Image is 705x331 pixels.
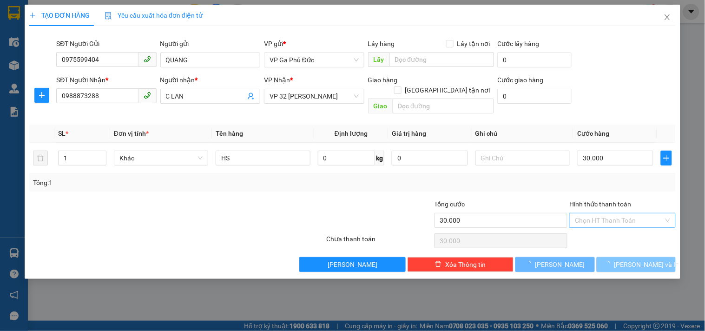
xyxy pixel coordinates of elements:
span: Giao [368,99,393,113]
span: Yêu cầu xuất hóa đơn điện tử [105,12,203,19]
span: loading [604,261,614,267]
span: Khác [119,151,203,165]
button: deleteXóa Thông tin [408,257,514,272]
span: VP 32 Mạc Thái Tổ [270,89,358,103]
span: Tổng cước [435,200,465,208]
span: Xóa Thông tin [445,259,486,270]
span: phone [144,92,151,99]
span: plus [35,92,49,99]
span: [GEOGRAPHIC_DATA] tận nơi [402,85,494,95]
input: Ghi Chú [475,151,570,165]
input: Dọc đường [389,52,494,67]
span: VP Nhận [264,76,290,84]
span: delete [435,261,441,268]
span: [PERSON_NAME] [328,259,377,270]
label: Cước lấy hàng [498,40,540,47]
span: user-add [247,93,255,100]
li: Số nhà [STREET_ADDRESS][PERSON_NAME] [87,39,389,51]
li: Hotline: 1900400028 [87,51,389,62]
input: 0 [392,151,468,165]
input: Cước giao hàng [498,89,572,104]
span: plus [661,154,672,162]
button: [PERSON_NAME] [515,257,594,272]
label: Hình thức thanh toán [569,200,631,208]
img: icon [105,12,112,20]
span: Giá trị hàng [392,130,426,137]
span: kg [375,151,384,165]
span: SL [58,130,66,137]
div: Tổng: 1 [33,178,273,188]
input: VD: Bàn, Ghế [216,151,310,165]
button: delete [33,151,48,165]
div: SĐT Người Nhận [56,75,156,85]
span: VP Ga Phủ Đức [270,53,358,67]
span: Cước hàng [577,130,609,137]
span: Lấy hàng [368,40,395,47]
button: plus [34,88,49,103]
span: Giao hàng [368,76,398,84]
span: Tên hàng [216,130,243,137]
span: plus [29,12,36,19]
b: Công ty TNHH Trọng Hiếu Phú Thọ - Nam Cường Limousine [113,11,363,36]
button: [PERSON_NAME] và In [597,257,676,272]
th: Ghi chú [472,125,573,143]
div: Chưa thanh toán [325,234,433,250]
div: Người nhận [160,75,260,85]
div: VP gửi [264,39,364,49]
button: Close [654,5,680,31]
span: [PERSON_NAME] [535,259,585,270]
label: Cước giao hàng [498,76,544,84]
span: Đơn vị tính [114,130,149,137]
span: phone [144,55,151,63]
span: TẠO ĐƠN HÀNG [29,12,90,19]
span: [PERSON_NAME] và In [614,259,679,270]
input: Dọc đường [393,99,494,113]
span: Định lượng [335,130,368,137]
span: loading [525,261,535,267]
span: close [664,13,671,21]
button: plus [661,151,672,165]
div: Người gửi [160,39,260,49]
span: Lấy [368,52,389,67]
input: Cước lấy hàng [498,53,572,67]
span: Lấy tận nơi [454,39,494,49]
button: [PERSON_NAME] [299,257,405,272]
div: SĐT Người Gửi [56,39,156,49]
